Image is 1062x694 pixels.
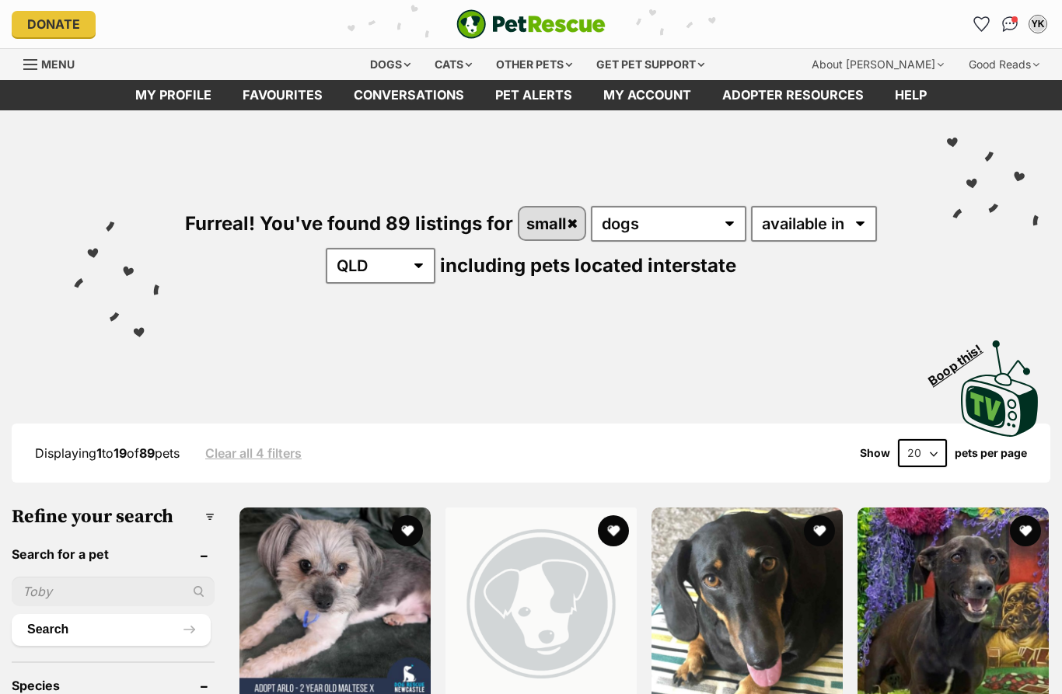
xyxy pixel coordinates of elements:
span: Displaying to of pets [35,445,180,461]
button: favourite [804,515,835,546]
a: PetRescue [456,9,606,39]
a: My account [588,80,707,110]
a: Clear all 4 filters [205,446,302,460]
button: favourite [598,515,629,546]
div: Get pet support [585,49,715,80]
a: Menu [23,49,86,77]
a: Help [879,80,942,110]
strong: 1 [96,445,102,461]
span: including pets located interstate [440,254,736,277]
a: Favourites [227,80,338,110]
span: Show [860,447,890,459]
a: small [519,208,585,239]
div: About [PERSON_NAME] [801,49,955,80]
img: chat-41dd97257d64d25036548639549fe6c8038ab92f7586957e7f3b1b290dea8141.svg [1002,16,1018,32]
a: Favourites [969,12,994,37]
div: Other pets [485,49,583,80]
button: Search [12,614,211,645]
input: Toby [12,577,215,606]
a: Conversations [997,12,1022,37]
a: My profile [120,80,227,110]
div: Good Reads [958,49,1050,80]
header: Species [12,678,215,692]
span: Menu [41,58,75,71]
a: conversations [338,80,480,110]
div: Dogs [359,49,421,80]
ul: Account quick links [969,12,1050,37]
button: favourite [1010,515,1041,546]
span: Furreal! You've found 89 listings for [185,212,513,235]
strong: 19 [114,445,127,461]
div: YK [1030,16,1046,32]
strong: 89 [139,445,155,461]
button: My account [1025,12,1050,37]
a: Boop this! [961,326,1039,440]
img: logo-e224e6f780fb5917bec1dbf3a21bbac754714ae5b6737aabdf751b685950b380.svg [456,9,606,39]
img: PetRescue TV logo [961,340,1039,437]
a: Pet alerts [480,80,588,110]
header: Search for a pet [12,547,215,561]
h3: Refine your search [12,506,215,528]
label: pets per page [955,447,1027,459]
div: Cats [424,49,483,80]
span: Boop this! [926,332,997,388]
a: Donate [12,11,96,37]
button: favourite [392,515,423,546]
a: Adopter resources [707,80,879,110]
